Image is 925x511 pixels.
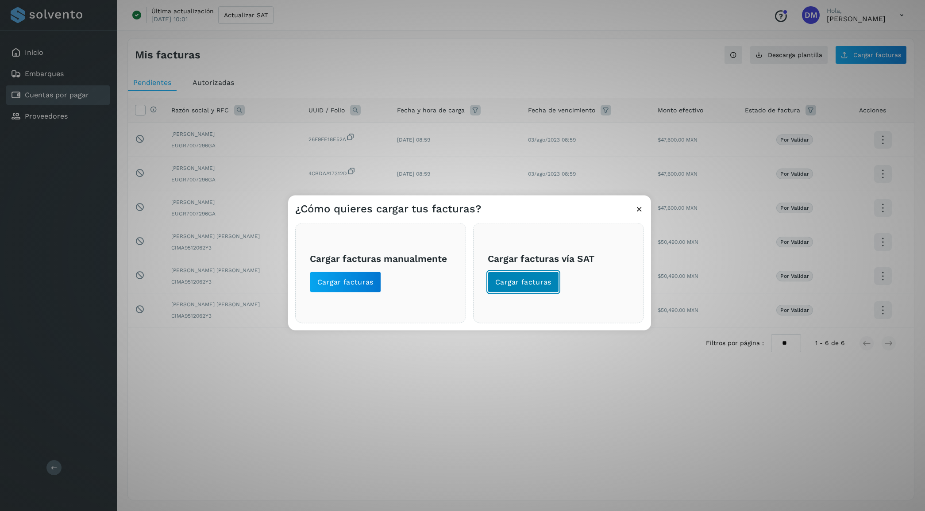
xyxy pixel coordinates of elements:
[317,277,374,287] span: Cargar facturas
[488,271,559,292] button: Cargar facturas
[295,202,481,215] h3: ¿Cómo quieres cargar tus facturas?
[310,271,381,292] button: Cargar facturas
[310,253,451,264] h3: Cargar facturas manualmente
[488,253,629,264] h3: Cargar facturas vía SAT
[495,277,551,287] span: Cargar facturas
